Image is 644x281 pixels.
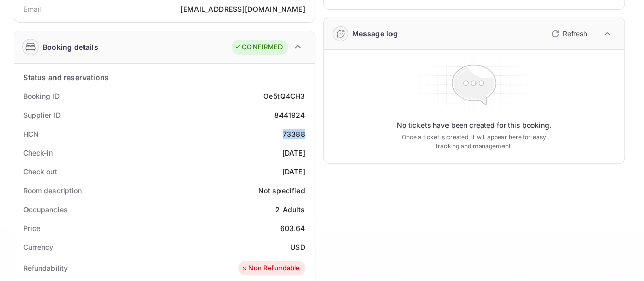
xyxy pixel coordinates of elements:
div: Non Refundable [241,263,300,273]
div: [DATE] [282,147,305,158]
div: Refundability [23,263,68,273]
div: Occupancies [23,204,68,215]
div: Check-in [23,147,53,158]
div: USD [290,242,305,252]
div: Supplier ID [23,110,61,120]
div: HCN [23,129,39,139]
div: CONFIRMED [234,42,283,53]
button: Refresh [545,25,592,42]
p: Once a ticket is created, it will appear here for easy tracking and management. [394,133,554,151]
div: [DATE] [282,166,305,177]
div: Currency [23,242,53,252]
div: Booking ID [23,91,60,101]
div: Not specified [258,185,305,196]
div: [EMAIL_ADDRESS][DOMAIN_NAME] [180,4,305,14]
div: Booking details [43,42,98,53]
div: 8441924 [274,110,305,120]
div: 2 Adults [275,204,305,215]
div: Check out [23,166,57,177]
div: Status and reservations [23,72,109,83]
div: 603.64 [280,223,305,234]
div: Oe5tQ4CH3 [263,91,305,101]
div: Price [23,223,41,234]
div: Email [23,4,41,14]
p: No tickets have been created for this booking. [397,120,551,131]
div: Message log [352,28,398,39]
div: 73388 [283,129,305,139]
div: Room description [23,185,82,196]
p: Refresh [563,28,587,39]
